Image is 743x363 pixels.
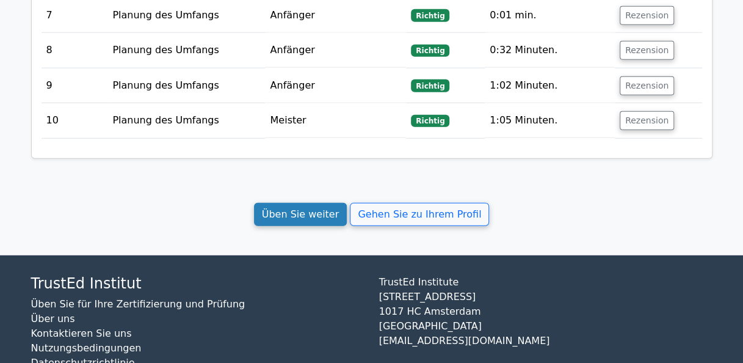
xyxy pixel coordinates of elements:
td: Planung des Umfangs [107,33,265,68]
td: 1:02 Minuten. [485,68,615,103]
td: 9 [42,68,108,103]
a: Üben Sie für Ihre Zertifizierung und Prüfung [31,298,245,310]
span: Richtig [411,79,449,92]
td: 8 [42,33,108,68]
td: Planung des Umfangs [107,68,265,103]
button: Rezension [620,41,674,60]
span: Richtig [411,45,449,57]
h4: TrustEd Institut [31,275,364,293]
a: Üben Sie weiter [254,203,347,226]
a: Nutzungsbedingungen [31,342,142,354]
a: Über uns [31,313,75,324]
td: 0:32 Minuten. [485,33,615,68]
button: Rezension [620,111,674,130]
span: Richtig [411,9,449,21]
td: 10 [42,103,108,138]
button: Rezension [620,6,674,25]
a: Kontaktieren Sie uns [31,328,132,339]
button: Rezension [620,76,674,95]
span: Richtig [411,115,449,127]
td: Anfänger [265,68,406,103]
td: Meister [265,103,406,138]
td: Anfänger [265,33,406,68]
td: Planung des Umfangs [107,103,265,138]
td: 1:05 Minuten. [485,103,615,138]
a: Gehen Sie zu Ihrem Profil [350,203,489,226]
